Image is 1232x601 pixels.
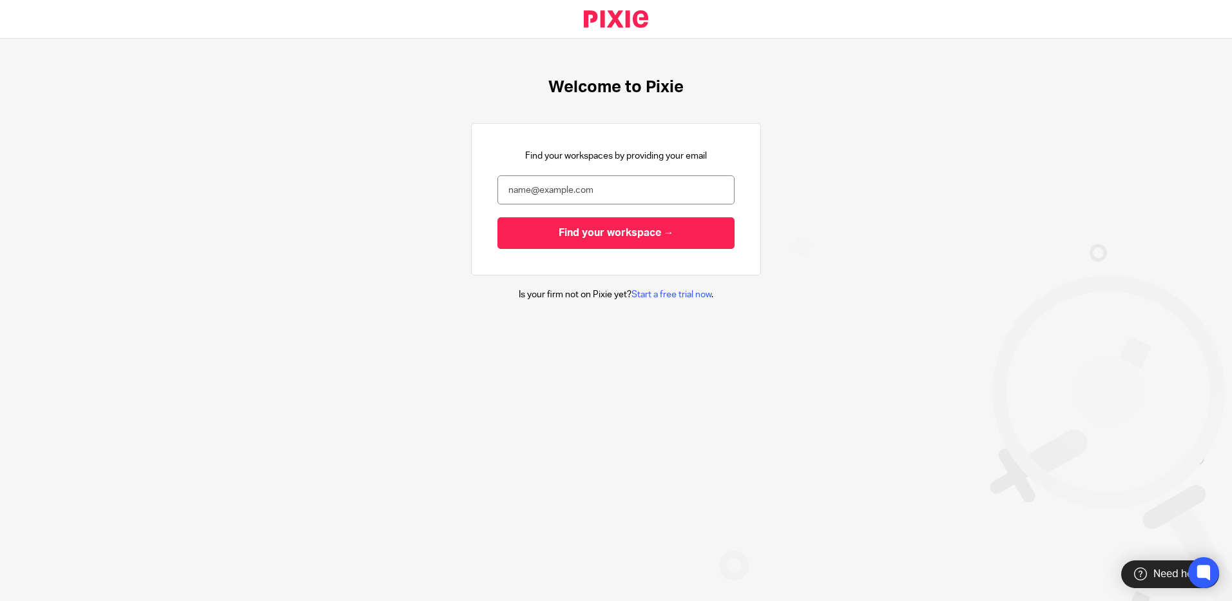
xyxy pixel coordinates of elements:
p: Find your workspaces by providing your email [525,150,707,163]
input: Find your workspace → [497,217,735,249]
p: Is your firm not on Pixie yet? . [519,288,713,301]
input: name@example.com [497,175,735,204]
a: Start a free trial now [631,290,711,299]
h1: Welcome to Pixie [548,77,684,97]
div: Need help? [1121,560,1219,588]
